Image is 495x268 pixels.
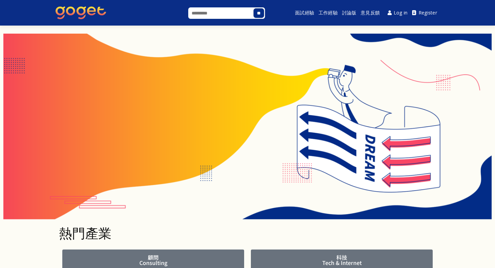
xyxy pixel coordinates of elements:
[322,255,362,265] span: 科技 Tech & Internet
[283,2,439,24] nav: Main menu
[360,2,381,24] a: 意見反饋
[56,6,106,19] img: GoGet
[385,5,410,21] a: Log in
[139,255,167,265] span: 顧問 Consulting
[341,2,357,24] a: 討論版
[410,5,439,21] a: Register
[59,226,436,239] h1: 熱門產業
[294,2,315,24] a: 面試經驗
[318,2,339,24] a: 工作經驗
